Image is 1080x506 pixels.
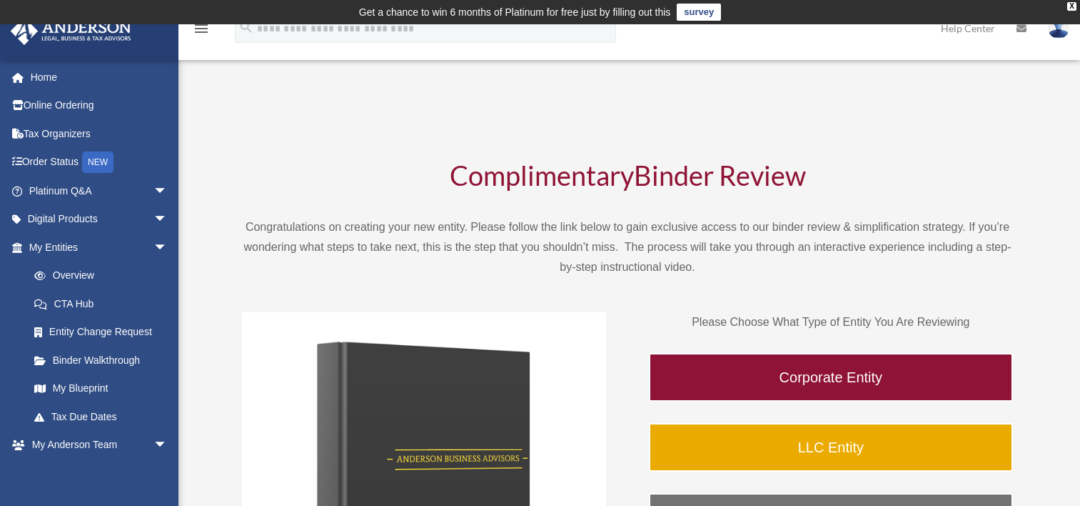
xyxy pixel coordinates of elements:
[153,177,182,206] span: arrow_drop_down
[20,262,189,290] a: Overview
[153,431,182,460] span: arrow_drop_down
[82,152,113,173] div: NEW
[634,159,806,192] span: Binder Review
[20,318,189,347] a: Entity Change Request
[238,19,254,35] i: search
[677,4,721,21] a: survey
[649,312,1013,332] p: Please Choose What Type of Entity You Are Reviewing
[153,205,182,234] span: arrow_drop_down
[20,402,189,431] a: Tax Due Dates
[1067,2,1076,11] div: close
[450,159,634,192] span: Complimentary
[10,91,189,120] a: Online Ordering
[10,431,189,460] a: My Anderson Teamarrow_drop_down
[242,217,1013,277] p: Congratulations on creating your new entity. Please follow the link below to gain exclusive acces...
[20,374,189,403] a: My Blueprint
[193,20,210,37] i: menu
[193,25,210,37] a: menu
[10,233,189,262] a: My Entitiesarrow_drop_down
[649,353,1013,402] a: Corporate Entity
[6,17,136,45] img: Anderson Advisors Platinum Portal
[10,205,189,234] a: Digital Productsarrow_drop_down
[359,4,671,21] div: Get a chance to win 6 months of Platinum for free just by filling out this
[20,289,189,318] a: CTA Hub
[153,233,182,262] span: arrow_drop_down
[20,346,182,374] a: Binder Walkthrough
[10,119,189,148] a: Tax Organizers
[10,63,189,91] a: Home
[10,148,189,177] a: Order StatusNEW
[1048,18,1069,39] img: User Pic
[649,423,1013,472] a: LLC Entity
[10,177,189,205] a: Platinum Q&Aarrow_drop_down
